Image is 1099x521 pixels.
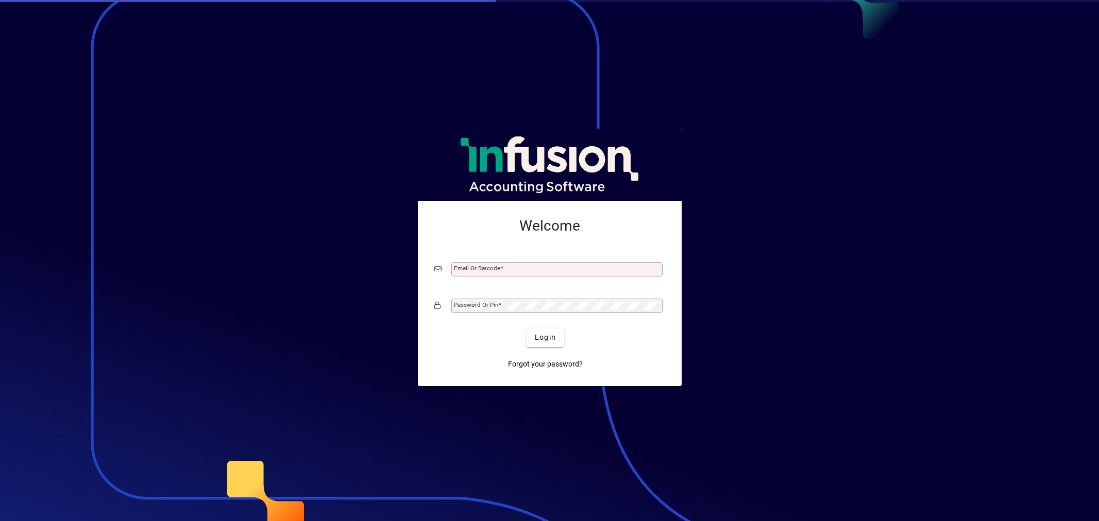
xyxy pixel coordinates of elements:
[454,301,498,308] mat-label: Password or Pin
[434,217,665,235] h2: Welcome
[527,328,564,347] button: Login
[504,355,587,374] a: Forgot your password?
[508,359,583,370] span: Forgot your password?
[454,265,500,272] mat-label: Email or Barcode
[535,332,556,343] span: Login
